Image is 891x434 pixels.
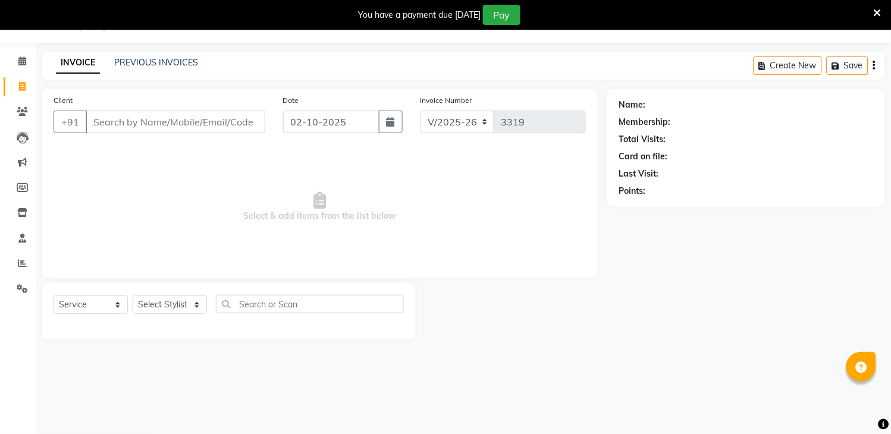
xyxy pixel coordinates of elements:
div: Last Visit: [619,168,658,180]
div: Total Visits: [619,133,666,146]
button: Create New [754,56,822,75]
label: Client [54,95,73,106]
iframe: chat widget [841,386,879,422]
a: PREVIOUS INVOICES [114,57,198,68]
div: Membership: [619,116,670,128]
label: Invoice Number [421,95,472,106]
div: Card on file: [619,150,667,163]
div: You have a payment due [DATE] [358,9,481,21]
input: Search or Scan [216,295,404,313]
label: Date [283,95,299,106]
div: Name: [619,99,645,111]
div: Points: [619,185,645,197]
button: Save [827,56,868,75]
span: Select & add items from the list below [54,147,586,266]
input: Search by Name/Mobile/Email/Code [86,111,265,133]
button: +91 [54,111,87,133]
a: INVOICE [56,52,100,74]
button: Pay [483,5,520,25]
